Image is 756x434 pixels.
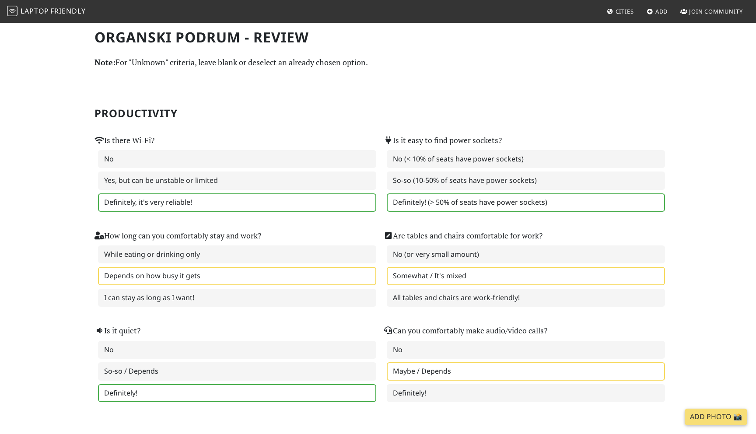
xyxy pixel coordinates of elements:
label: All tables and chairs are work-friendly! [387,289,665,307]
a: Join Community [677,3,746,19]
a: Cities [603,3,637,19]
a: Add Photo 📸 [685,409,747,425]
label: No (< 10% of seats have power sockets) [387,150,665,168]
label: So-so (10-50% of seats have power sockets) [387,171,665,190]
label: I can stay as long as I want! [98,289,376,307]
label: Somewhat / It's mixed [387,267,665,285]
label: No (or very small amount) [387,245,665,264]
label: Are tables and chairs comfortable for work? [383,230,542,242]
span: Laptop [21,6,49,16]
label: Can you comfortably make audio/video calls? [383,325,547,337]
label: No [387,341,665,359]
span: Add [655,7,668,15]
label: Depends on how busy it gets [98,267,376,285]
p: For "Unknown" criteria, leave blank or deselect an already chosen option. [94,56,661,69]
label: Maybe / Depends [387,362,665,381]
span: Cities [616,7,634,15]
label: Is there Wi-Fi? [94,134,154,147]
h2: Productivity [94,107,661,120]
strong: Note: [94,57,115,67]
label: Definitely! (> 50% of seats have power sockets) [387,193,665,212]
img: LaptopFriendly [7,6,17,16]
label: Is it quiet? [94,325,140,337]
label: While eating or drinking only [98,245,376,264]
a: Add [643,3,672,19]
label: How long can you comfortably stay and work? [94,230,261,242]
span: Friendly [50,6,85,16]
span: Join Community [689,7,743,15]
h1: Organski Podrum - Review [94,29,661,45]
label: No [98,341,376,359]
label: So-so / Depends [98,362,376,381]
a: LaptopFriendly LaptopFriendly [7,4,86,19]
label: Yes, but can be unstable or limited [98,171,376,190]
label: Definitely! [387,384,665,402]
label: Definitely! [98,384,376,402]
label: Is it easy to find power sockets? [383,134,502,147]
label: Definitely, it's very reliable! [98,193,376,212]
label: No [98,150,376,168]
